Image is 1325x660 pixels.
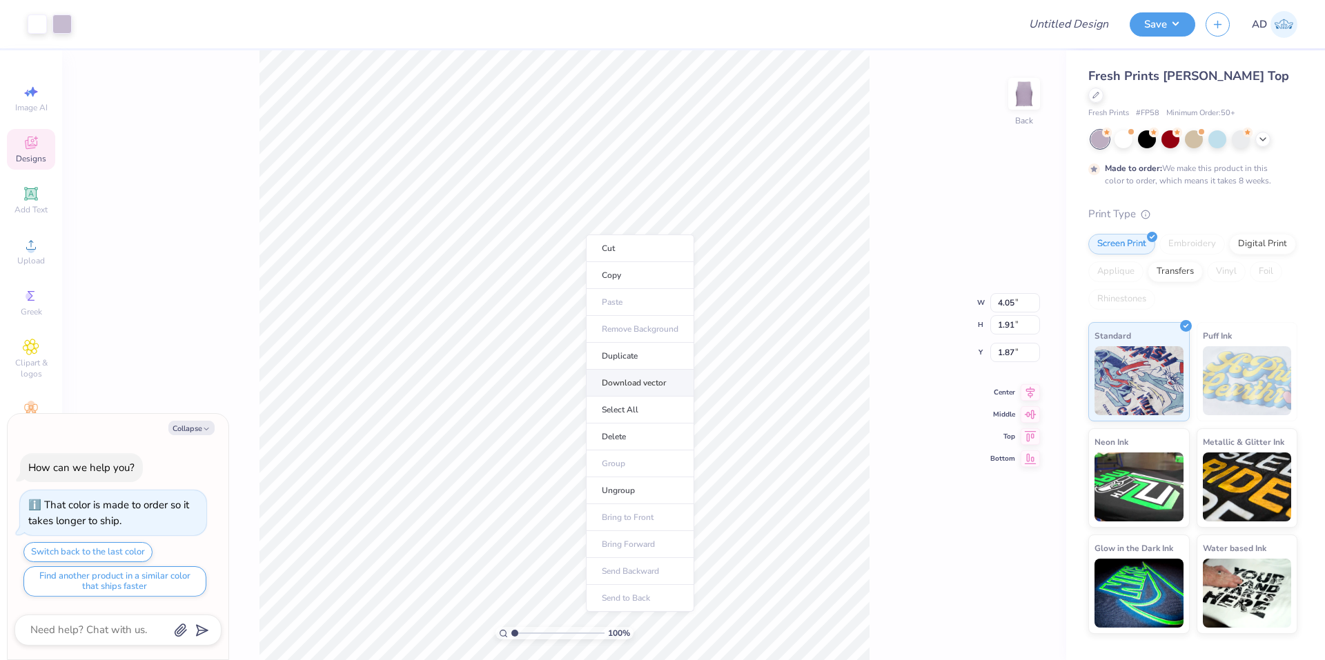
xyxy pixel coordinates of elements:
[17,255,45,266] span: Upload
[990,432,1015,441] span: Top
[1095,559,1184,628] img: Glow in the Dark Ink
[1252,17,1267,32] span: AD
[28,461,135,474] div: How can we help you?
[1088,289,1155,310] div: Rhinestones
[608,627,630,639] span: 100 %
[586,343,694,370] li: Duplicate
[1088,261,1144,282] div: Applique
[16,153,46,164] span: Designs
[28,498,189,528] div: That color is made to order so it takes longer to ship.
[1095,434,1128,449] span: Neon Ink
[1203,559,1292,628] img: Water based Ink
[1095,541,1173,555] span: Glow in the Dark Ink
[1203,452,1292,521] img: Metallic & Glitter Ink
[1148,261,1203,282] div: Transfers
[1166,108,1235,119] span: Minimum Order: 50 +
[23,566,206,597] button: Find another product in a similar color that ships faster
[1207,261,1246,282] div: Vinyl
[1105,162,1275,187] div: We make this product in this color to order, which means it takes 8 weeks.
[1159,234,1225,254] div: Embroidery
[1095,328,1131,343] span: Standard
[586,370,694,397] li: Download vector
[168,421,215,435] button: Collapse
[1088,206,1297,222] div: Print Type
[1203,434,1284,449] span: Metallic & Glitter Ink
[1088,108,1129,119] span: Fresh Prints
[15,102,48,113] span: Image AI
[990,410,1015,419] span: Middle
[1270,11,1297,38] img: Aldro Dalugdog
[14,204,48,215] span: Add Text
[586,397,694,423] li: Select All
[1010,80,1038,108] img: Back
[586,262,694,289] li: Copy
[1203,541,1266,555] span: Water based Ink
[586,234,694,262] li: Cut
[1088,68,1289,84] span: Fresh Prints [PERSON_NAME] Top
[1095,346,1184,415] img: Standard
[23,542,153,562] button: Switch back to the last color
[1095,452,1184,521] img: Neon Ink
[1015,114,1033,127] div: Back
[586,423,694,450] li: Delete
[1203,346,1292,415] img: Puff Ink
[1250,261,1282,282] div: Foil
[990,454,1015,463] span: Bottom
[1018,10,1119,38] input: Untitled Design
[1105,163,1162,174] strong: Made to order:
[21,306,42,317] span: Greek
[1203,328,1232,343] span: Puff Ink
[1130,12,1195,37] button: Save
[1252,11,1297,38] a: AD
[1229,234,1296,254] div: Digital Print
[1136,108,1159,119] span: # FP58
[1088,234,1155,254] div: Screen Print
[990,388,1015,397] span: Center
[7,357,55,379] span: Clipart & logos
[586,477,694,504] li: Ungroup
